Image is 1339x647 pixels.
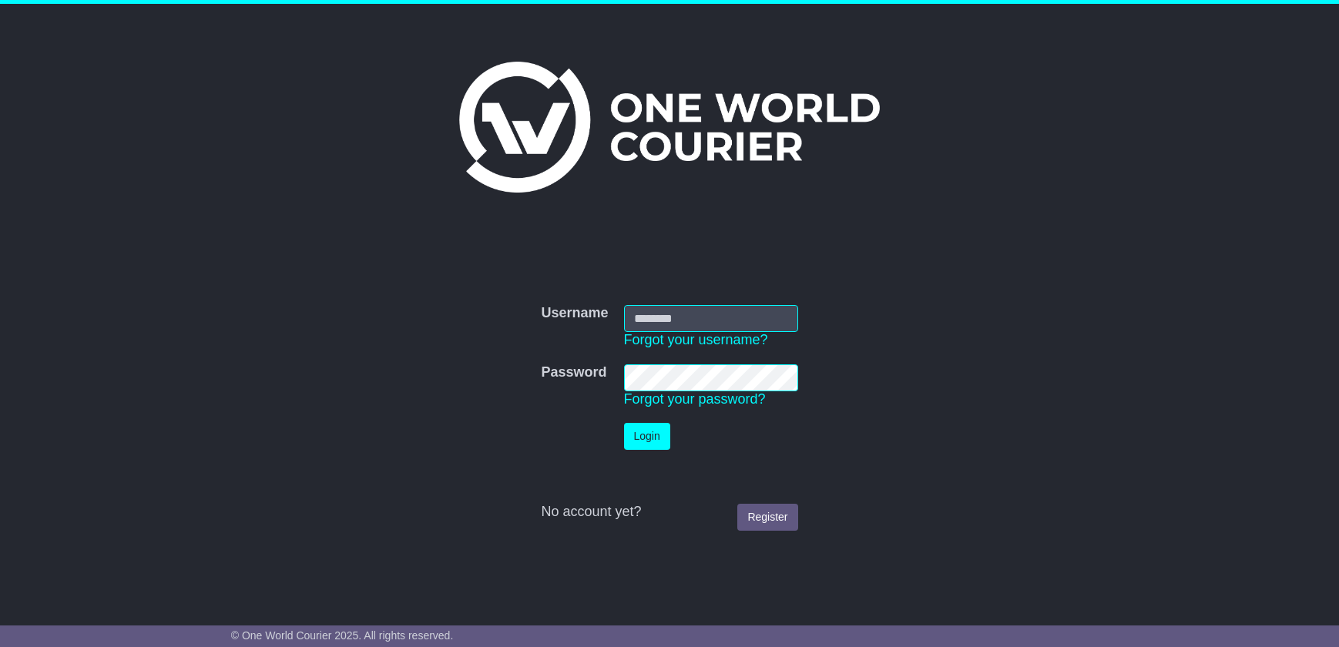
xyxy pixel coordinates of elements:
[541,364,606,381] label: Password
[541,504,797,521] div: No account yet?
[624,391,766,407] a: Forgot your password?
[459,62,880,193] img: One World
[624,423,670,450] button: Login
[231,629,454,642] span: © One World Courier 2025. All rights reserved.
[541,305,608,322] label: Username
[624,332,768,347] a: Forgot your username?
[737,504,797,531] a: Register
